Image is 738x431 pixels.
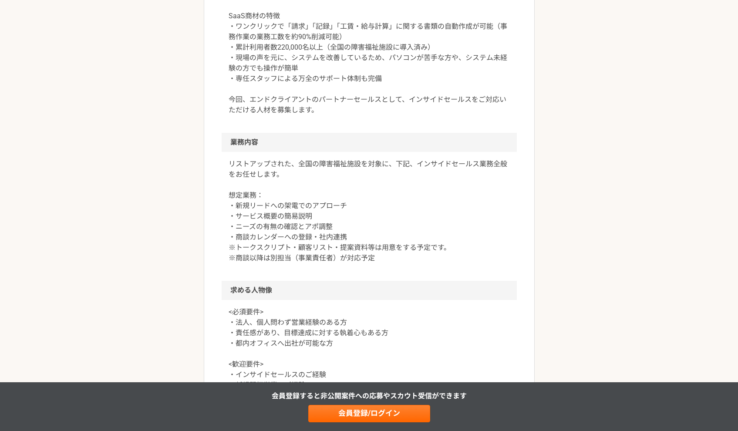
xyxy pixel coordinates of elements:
h2: 業務内容 [222,133,517,152]
a: 会員登録/ログイン [308,405,430,422]
p: <必須要件> ・法人、個人問わず営業経験のある方 ・責任感があり、目標達成に対する執着心もある方 ・都内オフィスへ出社が可能な方 <歓迎要件> ・インサイドセールスのご経験 ・新規開拓営業のご経験 [229,307,510,391]
h2: 求める人物像 [222,281,517,300]
p: リストアップされた、全国の障害福祉施設を対象に、下記、インサイドセールス業務全般をお任せします。 想定業務： ・新規リードへの架電でのアプローチ ・サービス概要の簡易説明 ・ニーズの有無の確認と... [229,159,510,263]
p: 会員登録すると非公開案件への応募やスカウト受信ができます [272,391,467,401]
